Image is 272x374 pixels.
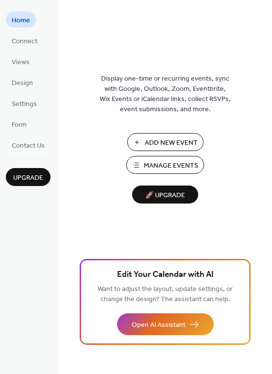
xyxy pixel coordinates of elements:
[12,120,27,130] span: Form
[12,99,37,109] span: Settings
[117,313,214,335] button: Open AI Assistant
[126,156,204,174] button: Manage Events
[6,116,33,132] a: Form
[12,36,37,47] span: Connect
[12,16,30,26] span: Home
[13,173,43,183] span: Upgrade
[6,12,36,28] a: Home
[12,141,45,151] span: Contact Us
[6,74,39,90] a: Design
[6,137,51,153] a: Contact Us
[6,168,51,186] button: Upgrade
[12,57,30,68] span: Views
[117,268,214,282] span: Edit Your Calendar with AI
[132,186,198,204] button: 🚀 Upgrade
[100,74,231,115] span: Display one-time or recurring events, sync with Google, Outlook, Zoom, Eventbrite, Wix Events or ...
[6,53,35,69] a: Views
[144,161,198,171] span: Manage Events
[127,133,204,151] button: Add New Event
[12,78,33,88] span: Design
[98,283,233,306] span: Want to adjust the layout, update settings, or change the design? The assistant can help.
[145,138,198,148] span: Add New Event
[6,95,43,111] a: Settings
[132,320,186,330] span: Open AI Assistant
[6,33,43,49] a: Connect
[138,189,192,202] span: 🚀 Upgrade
